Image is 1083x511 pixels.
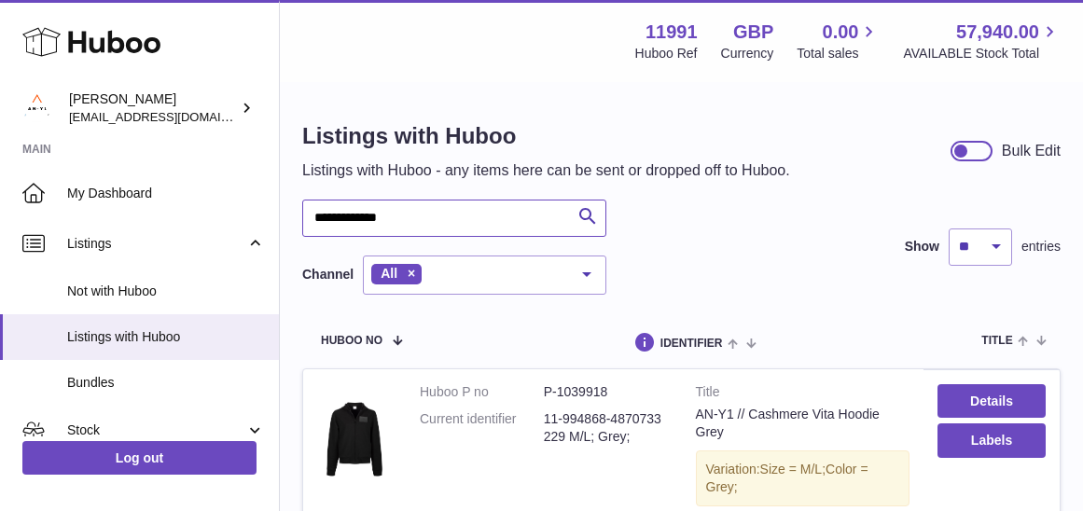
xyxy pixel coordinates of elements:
[696,383,910,406] strong: Title
[69,109,274,124] span: [EMAIL_ADDRESS][DOMAIN_NAME]
[69,90,237,126] div: [PERSON_NAME]
[823,20,859,45] span: 0.00
[903,45,1061,62] span: AVAILABLE Stock Total
[420,383,544,401] dt: Huboo P no
[381,266,397,281] span: All
[937,423,1046,457] button: Labels
[67,374,265,392] span: Bundles
[903,20,1061,62] a: 57,940.00 AVAILABLE Stock Total
[733,20,773,45] strong: GBP
[1002,141,1061,161] div: Bulk Edit
[981,335,1012,347] span: title
[67,421,245,439] span: Stock
[67,328,265,346] span: Listings with Huboo
[635,45,698,62] div: Huboo Ref
[544,410,668,446] dd: 11-994868-4870733229 M/L; Grey;
[760,462,826,476] span: Size = M/L;
[956,20,1039,45] span: 57,940.00
[67,185,265,202] span: My Dashboard
[696,406,910,441] div: AN-Y1 // Cashmere Vita Hoodie Grey
[646,20,698,45] strong: 11991
[721,45,774,62] div: Currency
[1021,238,1061,255] span: entries
[905,238,939,255] label: Show
[706,462,868,494] span: Color = Grey;
[321,335,382,347] span: Huboo no
[67,283,265,300] span: Not with Huboo
[22,94,50,122] img: info@an-y1.com
[67,235,245,253] span: Listings
[420,410,544,446] dt: Current identifier
[696,450,910,506] div: Variation:
[797,20,880,62] a: 0.00 Total sales
[660,338,723,350] span: identifier
[937,384,1046,418] a: Details
[302,160,790,181] p: Listings with Huboo - any items here can be sent or dropped off to Huboo.
[302,121,790,151] h1: Listings with Huboo
[797,45,880,62] span: Total sales
[317,383,392,494] img: AN-Y1 // Cashmere Vita Hoodie Grey
[544,383,668,401] dd: P-1039918
[302,266,354,283] label: Channel
[22,441,257,475] a: Log out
